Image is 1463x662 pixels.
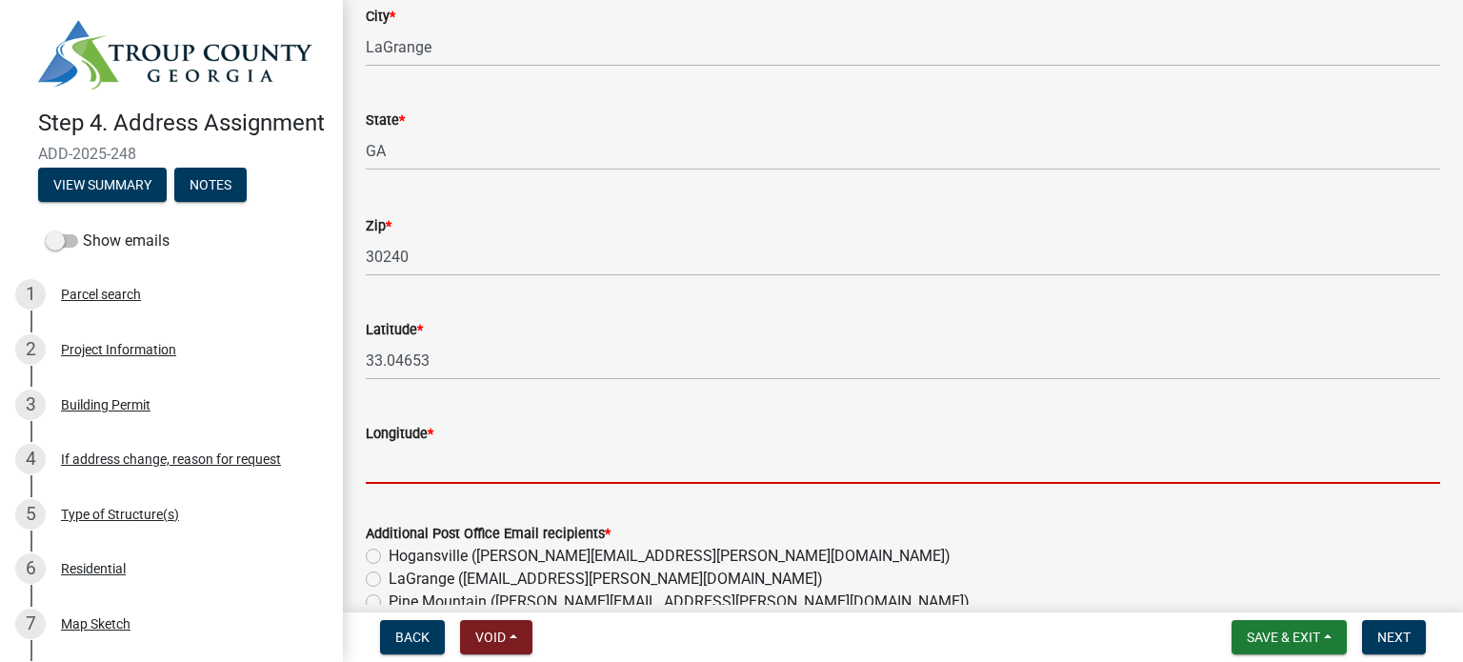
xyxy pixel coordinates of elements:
[1247,630,1320,645] span: Save & Exit
[61,617,130,631] div: Map Sketch
[61,562,126,575] div: Residential
[15,390,46,420] div: 3
[61,343,176,356] div: Project Information
[61,452,281,466] div: If address change, reason for request
[366,220,391,233] label: Zip
[174,178,247,193] wm-modal-confirm: Notes
[38,145,305,163] span: ADD-2025-248
[460,620,532,654] button: Void
[15,444,46,474] div: 4
[1377,630,1411,645] span: Next
[389,591,970,613] label: Pine Mountain ([PERSON_NAME][EMAIL_ADDRESS][PERSON_NAME][DOMAIN_NAME])
[15,609,46,639] div: 7
[46,230,170,252] label: Show emails
[380,620,445,654] button: Back
[38,178,167,193] wm-modal-confirm: Summary
[366,114,405,128] label: State
[15,499,46,530] div: 5
[1232,620,1347,654] button: Save & Exit
[15,553,46,584] div: 6
[366,324,423,337] label: Latitude
[1362,620,1426,654] button: Next
[389,568,823,591] label: LaGrange ([EMAIL_ADDRESS][PERSON_NAME][DOMAIN_NAME])
[61,288,141,301] div: Parcel search
[174,168,247,202] button: Notes
[38,168,167,202] button: View Summary
[61,508,179,521] div: Type of Structure(s)
[15,334,46,365] div: 2
[38,20,312,90] img: Troup County, Georgia
[15,279,46,310] div: 1
[38,110,328,137] h4: Step 4. Address Assignment
[366,10,395,24] label: City
[395,630,430,645] span: Back
[61,398,150,411] div: Building Permit
[475,630,506,645] span: Void
[366,428,433,441] label: Longitude
[389,545,951,568] label: Hogansville ([PERSON_NAME][EMAIL_ADDRESS][PERSON_NAME][DOMAIN_NAME])
[366,528,611,541] label: Additional Post Office Email recipients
